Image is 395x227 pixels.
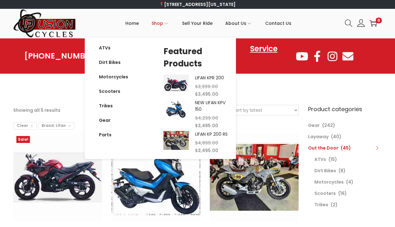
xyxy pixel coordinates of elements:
a: Contact Us [265,9,291,37]
img: Product Image [163,75,189,91]
a: Gear [308,122,320,128]
a: Motorcycles [314,179,344,185]
span: 4,899.00 [195,140,218,146]
span: $ [195,147,198,154]
nav: Primary navigation [76,9,340,37]
span: Brand: Lifan [38,122,74,130]
span: 3,999.00 [195,83,218,90]
img: 📍 [159,2,164,6]
span: (45) [341,145,351,151]
a: Layaway [308,133,329,140]
a: [STREET_ADDRESS][US_STATE] [159,1,236,8]
a: Dirt Bikes [93,55,135,70]
a: Home [125,9,139,37]
span: Shop [152,15,163,31]
a: LIFAN KP 200 RS [195,131,228,137]
p: Showing all 5 results [13,106,60,115]
img: Product Image [163,131,189,150]
a: About Us [225,9,253,37]
a: Out the Door [308,145,338,151]
a: Dirt Bikes [314,167,336,174]
span: (40) [331,133,341,140]
a: LIFAN KPR 200 [195,75,224,81]
span: Sell Your Ride [182,15,213,31]
img: Woostify retina logo [13,9,76,38]
h6: Product categories [308,105,382,113]
a: Trikes [93,99,135,113]
select: Shop order [229,105,298,115]
a: Scooters [93,84,135,99]
span: $ [195,83,198,90]
img: Product Image [163,99,189,118]
a: Scooters [314,190,336,196]
span: Home [125,15,139,31]
h5: Featured Products [163,45,228,70]
span: 3,495.00 [195,122,218,129]
span: (2) [331,201,338,208]
span: 3,495.00 [195,91,218,97]
span: Clear [13,122,37,130]
span: 4,299.00 [195,115,218,121]
span: 3,495.00 [195,147,218,154]
a: Service [244,42,284,56]
span: (242) [322,122,335,128]
a: ATVs [93,41,135,55]
span: $ [195,91,198,97]
span: $ [195,140,198,146]
a: Shop [152,9,169,37]
a: Gear [93,113,135,128]
span: About Us [225,15,246,31]
span: (15) [329,156,337,162]
a: Motorcycles [93,70,135,84]
a: [PHONE_NUMBER] [24,52,99,60]
a: 0 [369,20,377,27]
span: (16) [338,190,347,196]
nav: Menu [93,41,135,142]
span: $ [195,122,198,129]
span: Contact Us [265,15,291,31]
span: (8) [339,167,346,174]
a: Sell Your Ride [182,9,213,37]
span: $ [195,115,198,121]
a: Parts [93,128,135,142]
a: NEW LIFAN KPV 150 [195,99,226,112]
span: (4) [346,179,353,185]
a: Trikes [314,201,328,208]
a: ATVs [314,156,326,162]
